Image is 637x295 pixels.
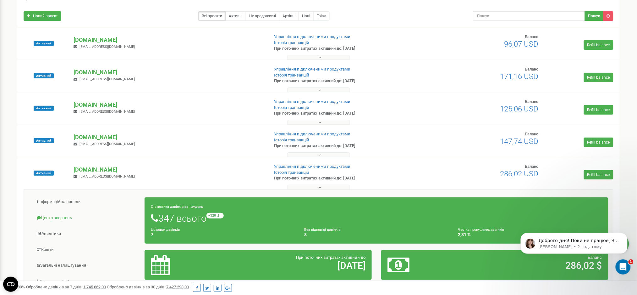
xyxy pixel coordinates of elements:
[274,73,310,77] a: Історія транзакцій
[29,274,145,289] a: Віртуальна АТС
[458,228,504,232] small: Частка пропущених дзвінків
[29,194,145,210] a: Інформаційна панель
[74,101,264,109] p: [DOMAIN_NAME]
[74,36,264,44] p: [DOMAIN_NAME]
[458,232,602,237] h4: 2,31 %
[274,175,415,181] p: При поточних витратах активний до: [DATE]
[3,277,18,292] button: Open CMP widget
[584,40,613,50] a: Refill balance
[34,138,54,143] span: Активний
[225,11,246,21] a: Активні
[525,34,539,39] span: Баланс
[29,226,145,241] a: Аналiтика
[151,205,203,209] small: Статистика дзвінків за тиждень
[584,105,613,115] a: Refill balance
[107,285,189,289] span: Оброблено дзвінків за 30 днів :
[504,40,539,48] span: 96,07 USD
[629,259,634,264] span: 1
[584,138,613,147] a: Refill balance
[151,213,602,224] h1: 347 всього
[226,260,365,271] h2: [DATE]
[274,170,310,175] a: Історія транзакцій
[500,137,539,146] span: 147,74 USD
[34,171,54,176] span: Активний
[500,72,539,81] span: 171,16 USD
[279,11,299,21] a: Архівні
[24,11,61,21] a: Новий проєкт
[584,170,613,179] a: Refill balance
[462,260,602,271] h2: 286,02 $
[525,164,539,169] span: Баланс
[274,143,415,149] p: При поточних витратах активний до: [DATE]
[511,220,637,278] iframe: Intercom notifications повідомлення
[34,73,54,78] span: Активний
[525,67,539,71] span: Баланс
[34,106,54,111] span: Активний
[500,105,539,113] span: 125,06 USD
[274,164,351,169] a: Управління підключеними продуктами
[585,11,604,21] button: Пошук
[274,78,415,84] p: При поточних витратах активний до: [DATE]
[166,285,189,289] u: 7 427 293,00
[80,77,135,81] span: [EMAIL_ADDRESS][DOMAIN_NAME]
[151,228,180,232] small: Цільових дзвінків
[305,228,341,232] small: Без відповіді дзвінків
[313,11,330,21] a: Тріал
[34,41,54,46] span: Активний
[274,40,310,45] a: Історія транзакцій
[305,232,449,237] h4: 8
[246,11,279,21] a: Не продовжені
[274,34,351,39] a: Управління підключеними продуктами
[274,99,351,104] a: Управління підключеними продуктами
[274,105,310,110] a: Історія транзакцій
[29,210,145,226] a: Центр звернень
[296,255,365,260] span: При поточних витратах активний до
[80,110,135,114] span: [EMAIL_ADDRESS][DOMAIN_NAME]
[83,285,106,289] u: 1 745 662,00
[274,138,310,142] a: Історія транзакцій
[74,133,264,141] p: [DOMAIN_NAME]
[525,99,539,104] span: Баланс
[616,259,631,275] iframe: Intercom live chat
[26,285,106,289] span: Оброблено дзвінків за 7 днів :
[584,73,613,82] a: Refill balance
[80,174,135,179] span: [EMAIL_ADDRESS][DOMAIN_NAME]
[74,166,264,174] p: [DOMAIN_NAME]
[198,11,226,21] a: Всі проєкти
[29,258,145,273] a: Загальні налаштування
[274,132,351,136] a: Управління підключеними продуктами
[274,67,351,71] a: Управління підключеними продуктами
[299,11,314,21] a: Нові
[525,132,539,136] span: Баланс
[80,45,135,49] span: [EMAIL_ADDRESS][DOMAIN_NAME]
[29,242,145,258] a: Кошти
[473,11,585,21] input: Пошук
[74,68,264,77] p: [DOMAIN_NAME]
[274,111,415,116] p: При поточних витратах активний до: [DATE]
[80,142,135,146] span: [EMAIL_ADDRESS][DOMAIN_NAME]
[206,213,224,218] small: +320
[151,232,295,237] h4: 7
[274,46,415,52] p: При поточних витратах активний до: [DATE]
[500,169,539,178] span: 286,02 USD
